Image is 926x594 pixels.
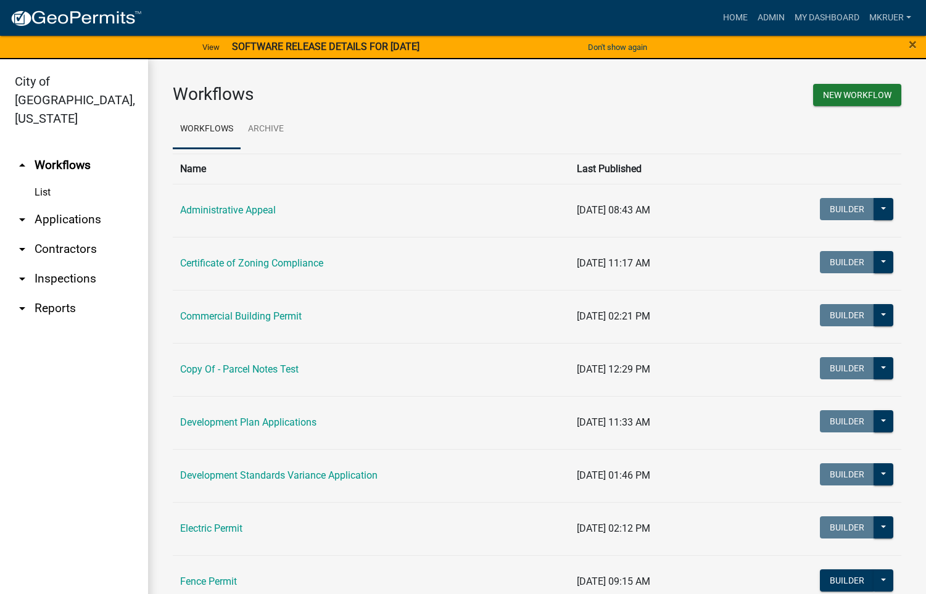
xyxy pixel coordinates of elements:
a: Archive [241,110,291,149]
span: [DATE] 11:33 AM [577,416,650,428]
span: [DATE] 02:21 PM [577,310,650,322]
i: arrow_drop_down [15,242,30,257]
i: arrow_drop_down [15,212,30,227]
a: Development Standards Variance Application [180,469,378,481]
span: [DATE] 09:15 AM [577,575,650,587]
span: [DATE] 01:46 PM [577,469,650,481]
th: Name [173,154,569,184]
span: × [909,36,917,53]
button: Don't show again [583,37,652,57]
a: Workflows [173,110,241,149]
button: Builder [820,569,874,592]
button: New Workflow [813,84,901,106]
span: [DATE] 11:17 AM [577,257,650,269]
button: Builder [820,357,874,379]
button: Builder [820,198,874,220]
a: Administrative Appeal [180,204,276,216]
a: View [197,37,225,57]
a: Copy Of - Parcel Notes Test [180,363,299,375]
i: arrow_drop_up [15,158,30,173]
a: Electric Permit [180,522,242,534]
a: Admin [753,6,790,30]
button: Builder [820,410,874,432]
a: Commercial Building Permit [180,310,302,322]
button: Builder [820,304,874,326]
span: [DATE] 02:12 PM [577,522,650,534]
button: Close [909,37,917,52]
span: [DATE] 12:29 PM [577,363,650,375]
a: mkruer [864,6,916,30]
h3: Workflows [173,84,528,105]
a: Development Plan Applications [180,416,316,428]
i: arrow_drop_down [15,271,30,286]
th: Last Published [569,154,734,184]
strong: SOFTWARE RELEASE DETAILS FOR [DATE] [232,41,420,52]
button: Builder [820,463,874,485]
a: Home [718,6,753,30]
i: arrow_drop_down [15,301,30,316]
button: Builder [820,516,874,538]
a: My Dashboard [790,6,864,30]
span: [DATE] 08:43 AM [577,204,650,216]
button: Builder [820,251,874,273]
a: Certificate of Zoning Compliance [180,257,323,269]
a: Fence Permit [180,575,237,587]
